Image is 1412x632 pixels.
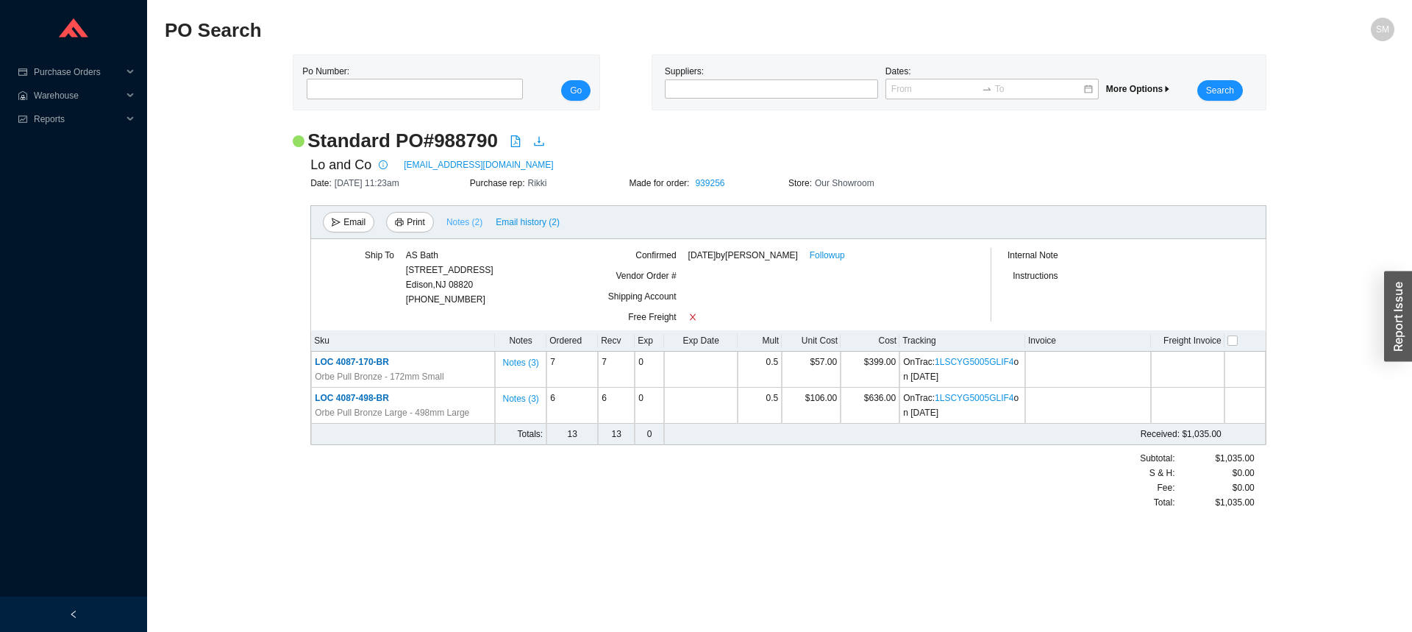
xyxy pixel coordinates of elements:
span: swap-right [982,84,992,94]
span: $0.00 [1233,480,1255,495]
th: Ordered [546,330,598,352]
div: AS Bath [STREET_ADDRESS] Edison , NJ 08820 [406,248,493,292]
h2: Standard PO # 988790 [307,128,498,154]
td: 0 [635,424,664,445]
span: Shipping Account [608,291,677,302]
span: caret-right [1163,85,1172,93]
span: Vendor Order # [616,271,677,281]
th: Recv [598,330,635,352]
span: Total: [1154,495,1175,510]
td: $1,035.00 [738,424,1224,445]
div: $1,035.00 [1175,451,1255,466]
span: Purchase Orders [34,60,122,84]
span: close [688,313,697,322]
span: download [533,135,545,147]
span: Instructions [1013,271,1058,281]
span: SM [1376,18,1389,41]
span: Confirmed [635,250,676,260]
input: To [995,82,1083,96]
a: Followup [810,248,845,263]
span: [DATE] by [PERSON_NAME] [688,248,798,263]
span: left [69,610,78,619]
span: Rikki [528,178,547,188]
span: [DATE] 11:23am [335,178,399,188]
span: LOC 4087-498-BR [315,393,389,403]
a: file-pdf [510,135,521,150]
button: sendEmail [323,212,374,232]
div: Dates: [882,64,1102,101]
a: [EMAIL_ADDRESS][DOMAIN_NAME] [404,157,553,172]
span: 6 [602,393,607,403]
span: info-circle [375,160,391,169]
span: Our Showroom [815,178,874,188]
th: Tracking [899,330,1025,352]
td: $399.00 [841,352,899,388]
th: Exp [635,330,664,352]
span: LOC 4087-170-BR [315,357,389,367]
h2: PO Search [165,18,1087,43]
span: fund [18,115,28,124]
a: 939256 [695,178,724,188]
th: Invoice [1025,330,1151,352]
span: Purchase rep: [470,178,528,188]
td: 13 [546,424,598,445]
span: Warehouse [34,84,122,107]
div: Sku [314,333,492,348]
span: Received: [1141,429,1180,439]
span: file-pdf [510,135,521,147]
th: Freight Invoice [1151,330,1224,352]
span: Notes ( 2 ) [446,215,482,230]
button: printerPrint [386,212,434,232]
td: 0 [635,352,664,388]
span: Fee : [1157,480,1174,495]
span: Subtotal: [1140,451,1174,466]
button: Notes (2) [446,214,483,224]
a: download [533,135,545,150]
span: OnTrac : on [DATE] [903,357,1019,382]
td: $636.00 [841,388,899,424]
td: $106.00 [782,388,841,424]
div: Suppliers: [661,64,882,101]
button: info-circle [371,155,392,175]
span: OnTrac : on [DATE] [903,393,1019,418]
span: Go [570,83,582,98]
button: Search [1197,80,1243,101]
button: Notes (3) [502,391,539,401]
span: printer [395,218,404,228]
span: More Options [1106,84,1172,94]
td: 7 [546,352,598,388]
span: Orbe Pull Bronze Large - 498mm Large [315,405,469,420]
td: 0.5 [738,388,782,424]
a: 1LSCYG5005GLIF4 [935,357,1013,367]
td: 0.5 [738,352,782,388]
span: Made for order: [629,178,692,188]
span: Notes ( 3 ) [502,391,538,406]
div: $1,035.00 [1175,495,1255,510]
span: Print [407,215,425,230]
span: Ship To [365,250,394,260]
th: Notes [495,330,546,352]
span: Store: [788,178,815,188]
th: Unit Cost [782,330,841,352]
td: 6 [546,388,598,424]
span: S & H: [1149,466,1175,480]
span: Totals: [517,429,543,439]
span: Date: [310,178,335,188]
th: Cost [841,330,899,352]
span: Reports [34,107,122,131]
span: Email [343,215,366,230]
div: Po Number: [302,64,518,101]
th: Mult [738,330,782,352]
input: From [891,82,979,96]
span: credit-card [18,68,28,77]
td: 13 [598,424,635,445]
span: Orbe Pull Bronze - 172mm Small [315,369,443,384]
a: 1LSCYG5005GLIF4 [935,393,1013,403]
td: 0 [635,388,664,424]
span: Email history (2) [496,215,560,230]
span: send [332,218,340,228]
button: Notes (3) [502,355,539,365]
th: Exp Date [664,330,738,352]
span: Search [1206,83,1234,98]
button: Email history (2) [495,212,560,232]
